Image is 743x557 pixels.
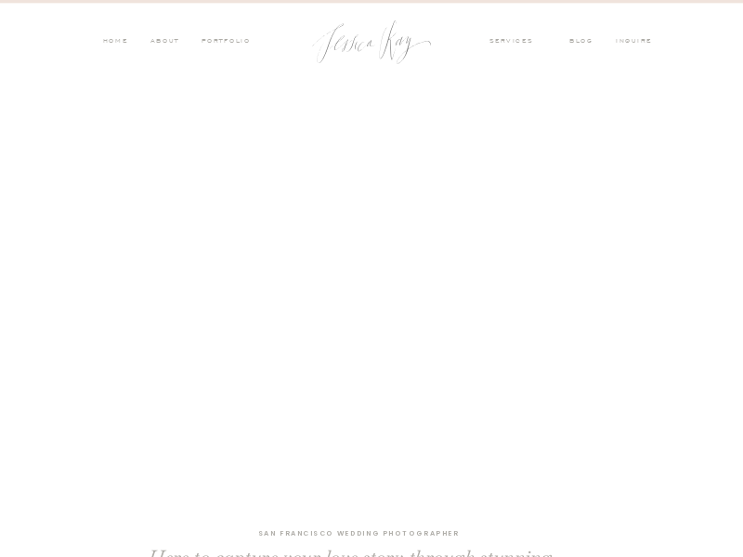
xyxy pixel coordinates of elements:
[102,36,128,47] a: HOME
[200,36,251,47] a: PORTFOLIO
[616,36,658,47] a: inquire
[148,36,180,47] a: ABOUT
[489,36,550,47] a: services
[569,36,602,47] a: blog
[209,528,507,541] h1: San Francisco wedding photographer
